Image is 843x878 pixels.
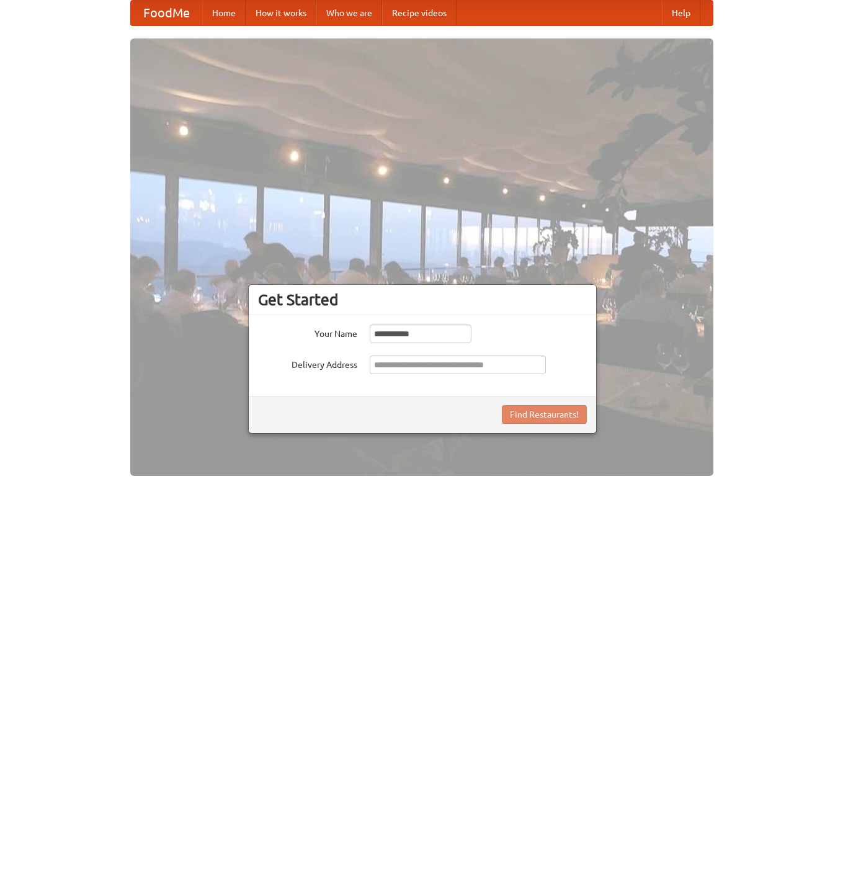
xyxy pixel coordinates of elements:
[258,290,587,309] h3: Get Started
[382,1,457,25] a: Recipe videos
[258,356,357,371] label: Delivery Address
[662,1,700,25] a: Help
[316,1,382,25] a: Who we are
[202,1,246,25] a: Home
[246,1,316,25] a: How it works
[502,405,587,424] button: Find Restaurants!
[131,1,202,25] a: FoodMe
[258,325,357,340] label: Your Name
